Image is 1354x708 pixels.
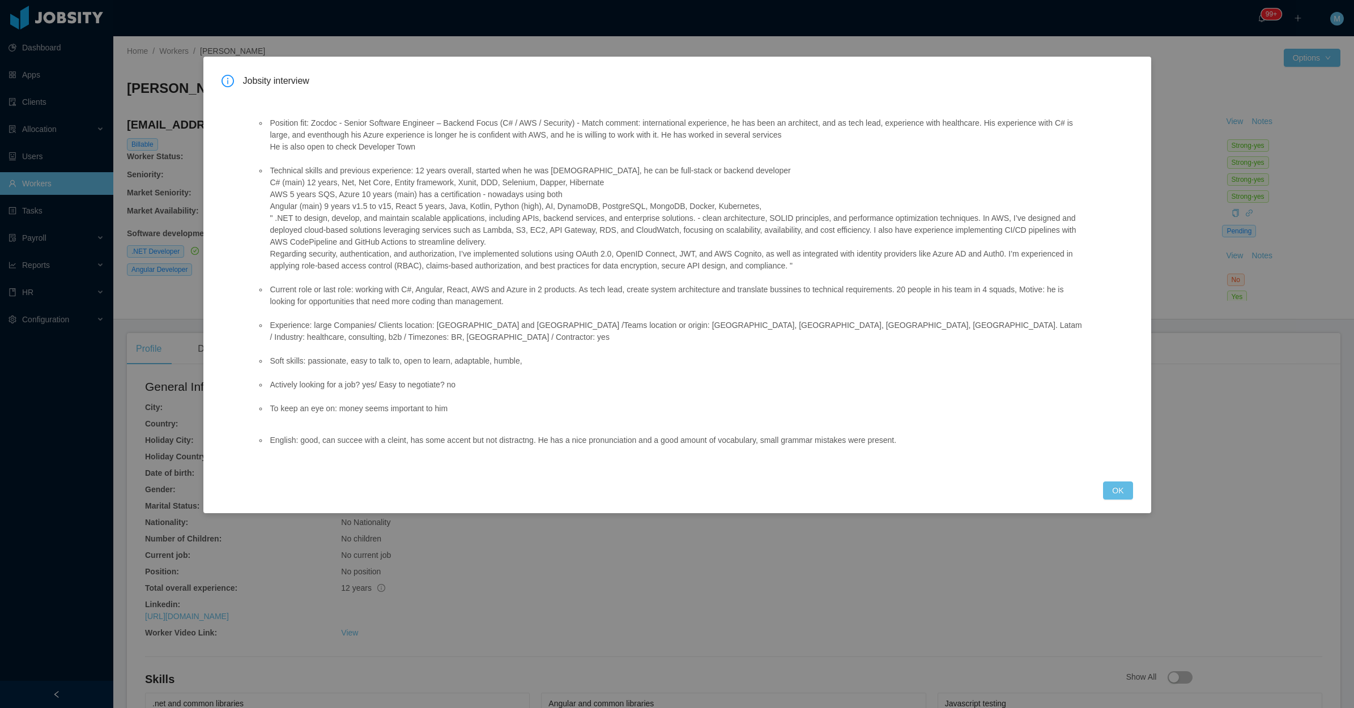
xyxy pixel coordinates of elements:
[268,284,1083,308] li: Current role or last role: working with C#, Angular, React, AWS and Azure in 2 products. As tech ...
[268,117,1083,153] li: Position fit: Zocdoc - Senior Software Engineer – Backend Focus (C# / AWS / Security) - Match com...
[222,75,234,87] i: icon: info-circle
[243,75,1133,87] span: Jobsity interview
[268,355,1083,367] li: Soft skills: passionate, easy to talk to, open to learn, adaptable, humble,
[268,319,1083,343] li: Experience: large Companies/ Clients location: [GEOGRAPHIC_DATA] and [GEOGRAPHIC_DATA] /Teams loc...
[1103,481,1132,500] button: OK
[268,403,1083,415] li: To keep an eye on: money seems important to him
[268,165,1083,272] li: Technical skills and previous experience: 12 years overall, started when he was [DEMOGRAPHIC_DATA...
[268,434,1083,446] li: English: good, can succee with a cleint, has some accent but not distractng. He has a nice pronun...
[268,379,1083,391] li: Actively looking for a job? yes/ Easy to negotiate? no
